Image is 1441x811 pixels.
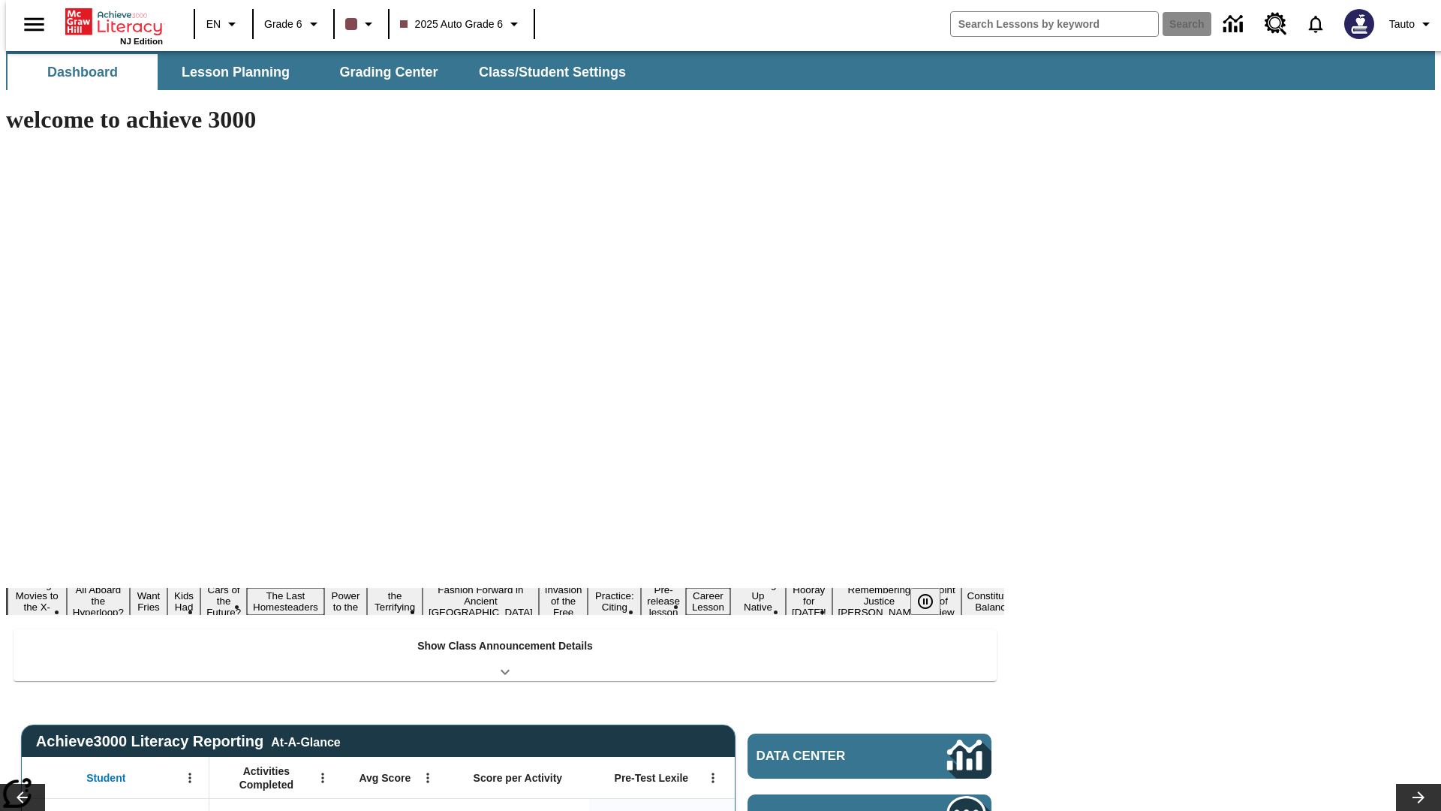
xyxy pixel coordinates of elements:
button: Pause [910,588,940,615]
p: Show Class Announcement Details [417,638,593,654]
button: Slide 7 Solar Power to the People [324,577,368,626]
span: Tauto [1389,17,1415,32]
button: Class color is dark brown. Change class color [339,11,384,38]
button: Open Menu [311,767,334,789]
span: Activities Completed [217,764,316,791]
button: Class: 2025 Auto Grade 6, Select your class [394,11,530,38]
a: Notifications [1296,5,1335,44]
span: Achieve3000 Literacy Reporting [36,733,341,750]
span: 2025 Auto Grade 6 [400,17,504,32]
span: EN [206,17,221,32]
button: Slide 10 The Invasion of the Free CD [539,571,588,632]
button: Slide 6 The Last Homesteaders [247,588,324,615]
a: Resource Center, Will open in new tab [1256,4,1296,44]
button: Open Menu [417,767,439,789]
span: Avg Score [359,771,411,785]
button: Slide 8 Attack of the Terrifying Tomatoes [367,577,423,626]
div: SubNavbar [6,54,639,90]
span: Grade 6 [264,17,302,32]
button: Language: EN, Select a language [200,11,248,38]
span: Pre-Test Lexile [615,771,689,785]
button: Open Menu [702,767,724,789]
button: Slide 11 Mixed Practice: Citing Evidence [588,577,641,626]
button: Slide 13 Career Lesson [686,588,730,615]
button: Slide 5 Cars of the Future? [200,582,247,620]
div: Pause [910,588,955,615]
span: Score per Activity [474,771,563,785]
a: Data Center [1214,4,1256,45]
span: NJ Edition [120,37,163,46]
h1: welcome to achieve 3000 [6,106,1004,134]
button: Dashboard [8,54,158,90]
div: Home [65,5,163,46]
button: Slide 1 Taking Movies to the X-Dimension [8,577,67,626]
span: Data Center [757,749,897,764]
div: At-A-Glance [271,733,340,749]
img: Avatar [1344,9,1374,39]
button: Slide 9 Fashion Forward in Ancient Rome [423,582,539,620]
button: Slide 2 All Aboard the Hyperloop? [67,582,130,620]
button: Open side menu [12,2,56,47]
button: Select a new avatar [1335,5,1383,44]
div: SubNavbar [6,51,1435,90]
button: Slide 12 Pre-release lesson [641,582,686,620]
button: Slide 14 Cooking Up Native Traditions [730,577,786,626]
div: Show Class Announcement Details [14,629,997,681]
button: Slide 4 Dirty Jobs Kids Had To Do [167,565,200,638]
button: Profile/Settings [1383,11,1441,38]
button: Lesson Planning [161,54,311,90]
button: Lesson carousel, Next [1396,784,1441,811]
span: Student [86,771,125,785]
button: Slide 15 Hooray for Constitution Day! [786,582,832,620]
button: Class/Student Settings [467,54,638,90]
a: Home [65,7,163,37]
button: Grade: Grade 6, Select a grade [258,11,329,38]
input: search field [951,12,1158,36]
button: Open Menu [179,767,201,789]
button: Slide 18 The Constitution's Balancing Act [961,577,1033,626]
button: Slide 3 Do You Want Fries With That? [130,565,167,638]
button: Slide 16 Remembering Justice O'Connor [832,582,927,620]
button: Grading Center [314,54,464,90]
a: Data Center [748,734,991,779]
